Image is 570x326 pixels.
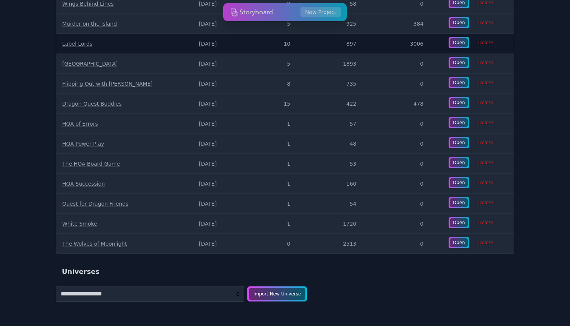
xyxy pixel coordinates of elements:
[231,5,273,20] img: storyboard
[240,34,299,54] td: 10
[193,234,241,254] td: [DATE]
[193,214,241,234] td: [DATE]
[299,234,365,254] td: 2513
[299,54,365,74] td: 1893
[193,74,241,94] td: [DATE]
[474,157,498,168] span: Delete
[449,57,469,68] a: Open
[240,154,299,174] td: 1
[449,117,469,128] a: Open
[62,201,129,207] a: Quest for Dragon Friends
[365,54,432,74] td: 0
[62,221,97,227] a: White Smoke
[240,214,299,234] td: 1
[193,174,241,194] td: [DATE]
[299,194,365,214] td: 54
[193,194,241,214] td: [DATE]
[474,17,498,28] span: Delete
[365,234,432,254] td: 0
[474,177,498,188] span: Delete
[240,94,299,114] td: 15
[62,101,122,107] a: Dragon Quest Buddies
[299,34,365,54] td: 897
[450,98,468,107] div: Open
[240,174,299,194] td: 1
[62,161,120,167] a: The HOA Board Game
[365,34,432,54] td: 3006
[474,237,498,248] span: Delete
[62,141,104,147] a: HOA Power Play
[450,18,468,27] div: Open
[193,54,241,74] td: [DATE]
[450,38,468,47] div: Open
[193,114,241,134] td: [DATE]
[365,74,432,94] td: 0
[365,134,432,154] td: 0
[474,137,498,148] span: Delete
[299,154,365,174] td: 53
[240,54,299,74] td: 5
[249,288,305,300] div: Import New Universe
[474,197,498,208] span: Delete
[365,154,432,174] td: 0
[449,77,469,88] a: Open
[449,137,469,148] a: Open
[474,217,498,228] span: Delete
[240,14,299,34] td: 5
[474,77,498,88] span: Delete
[449,197,469,208] a: Open
[299,94,365,114] td: 422
[62,21,117,27] a: Murder on the Island
[193,14,241,34] td: [DATE]
[365,94,432,114] td: 478
[299,74,365,94] td: 735
[193,154,241,174] td: [DATE]
[62,41,92,47] a: Label Lords
[365,194,432,214] td: 0
[450,138,468,147] div: Open
[62,266,100,277] h2: Universes
[62,241,127,247] a: The Wolves of Moonlight
[450,218,468,227] div: Open
[474,117,498,128] span: Delete
[240,134,299,154] td: 1
[449,217,469,228] a: Open
[299,134,365,154] td: 48
[247,286,307,301] button: Import New Universe
[365,14,432,34] td: 384
[450,158,468,167] div: Open
[62,81,153,87] a: Flipping Out with [PERSON_NAME]
[193,134,241,154] td: [DATE]
[450,58,468,67] div: Open
[449,237,469,248] a: Open
[240,114,299,134] td: 1
[62,1,114,7] a: Wings Behind Lines
[62,121,98,127] a: HOA of Errors
[449,97,469,108] a: Open
[300,7,341,17] button: New Project
[62,181,105,187] a: HOA Succession
[299,114,365,134] td: 57
[450,78,468,87] div: Open
[299,174,365,194] td: 160
[299,214,365,234] td: 1720
[450,198,468,207] div: Open
[450,118,468,127] div: Open
[449,177,469,188] a: Open
[365,174,432,194] td: 0
[193,34,241,54] td: [DATE]
[299,14,365,34] td: 925
[474,97,498,108] span: Delete
[240,234,299,254] td: 0
[474,37,498,48] span: Delete
[193,94,241,114] td: [DATE]
[365,214,432,234] td: 0
[449,157,469,168] a: Open
[474,57,498,68] span: Delete
[449,37,469,48] a: Open
[240,194,299,214] td: 1
[450,178,468,187] div: Open
[240,74,299,94] td: 8
[62,61,118,67] a: [GEOGRAPHIC_DATA]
